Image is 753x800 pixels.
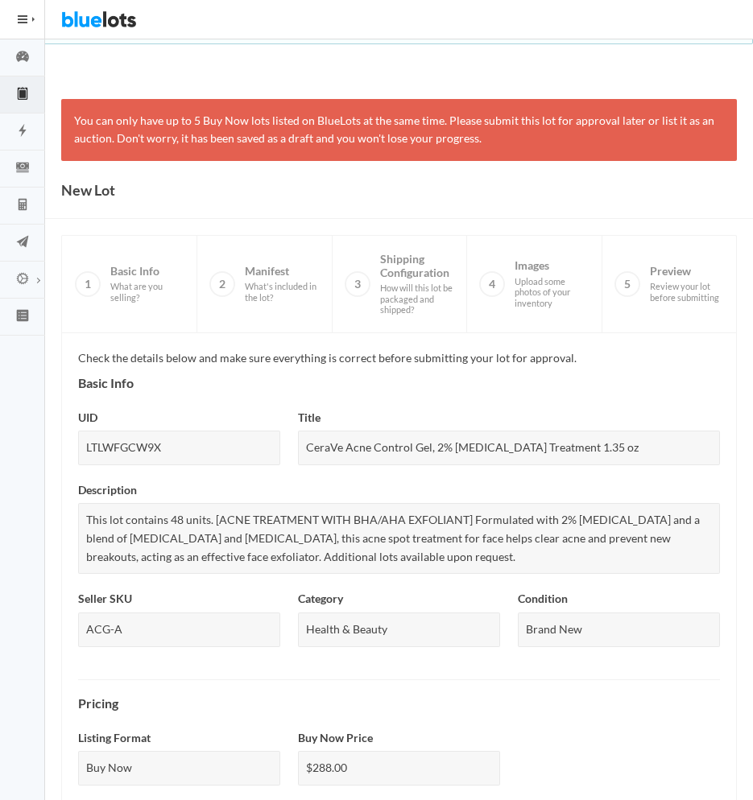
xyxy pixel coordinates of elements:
[614,271,640,297] span: 5
[75,271,101,297] span: 1
[78,481,137,500] label: Description
[78,751,280,786] div: Buy Now
[78,612,280,647] div: ACG-A
[78,590,132,608] label: Seller SKU
[298,431,720,465] div: CeraVe Acne Control Gel, 2% [MEDICAL_DATA] Treatment 1.35 oz
[298,590,343,608] label: Category
[110,264,184,303] span: Basic Info
[479,271,505,297] span: 4
[515,258,588,308] span: Images
[518,612,720,647] div: Brand New
[298,409,321,427] label: Title
[298,729,373,748] label: Buy Now Price
[78,431,280,465] div: LTLWFGCW9X
[78,376,720,390] h4: Basic Info
[78,696,720,711] h4: Pricing
[78,503,720,574] div: This lot contains 48 units. [ACNE TREATMENT WITH BHA/AHA EXFOLIANT] Formulated with 2% [MEDICAL_D...
[650,264,723,303] span: Preview
[515,276,588,309] span: Upload some photos of your inventory
[380,282,453,315] span: How will this lot be packaged and shipped?
[298,612,500,647] div: Health & Beauty
[209,271,235,297] span: 2
[245,264,318,303] span: Manifest
[650,281,723,303] span: Review your lot before submitting
[78,729,151,748] label: Listing Format
[345,271,370,297] span: 3
[74,112,724,148] p: You can only have up to 5 Buy Now lots listed on BlueLots at the same time. Please submit this lo...
[518,590,568,608] label: Condition
[245,281,318,303] span: What's included in the lot?
[78,409,97,427] label: UID
[78,349,720,368] p: Check the details below and make sure everything is correct before submitting your lot for approval.
[298,751,500,786] div: $288.00
[380,252,453,315] span: Shipping Configuration
[61,178,115,202] h1: New Lot
[110,281,184,303] span: What are you selling?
